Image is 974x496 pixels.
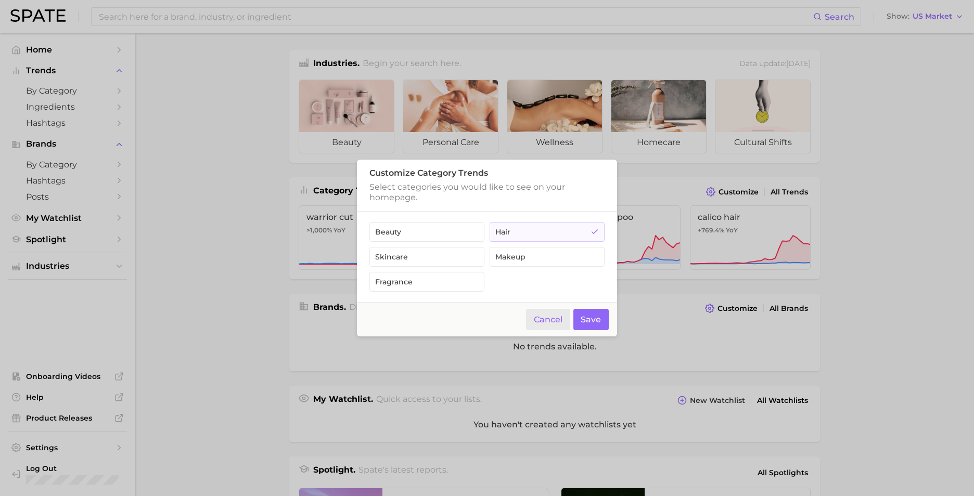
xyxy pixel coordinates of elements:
button: fragrance [369,272,484,292]
button: Cancel [526,309,570,330]
button: makeup [490,247,605,267]
button: hair [490,222,605,242]
h2: Customize category trends [369,168,605,178]
button: skincare [369,247,484,267]
p: Select categories you would like to see on your homepage. [369,182,605,203]
button: beauty [369,222,484,242]
button: Save [573,309,609,330]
